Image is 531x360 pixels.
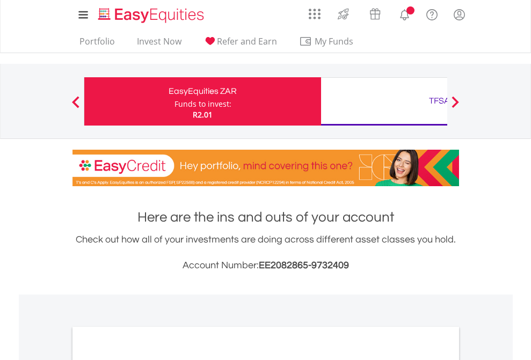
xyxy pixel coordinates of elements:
img: vouchers-v2.svg [366,5,384,23]
h1: Here are the ins and outs of your account [72,208,459,227]
img: EasyCredit Promotion Banner [72,150,459,186]
a: Refer and Earn [199,36,281,53]
div: Funds to invest: [174,99,231,109]
div: EasyEquities ZAR [91,84,315,99]
a: AppsGrid [302,3,328,20]
button: Previous [65,101,86,112]
img: EasyEquities_Logo.png [96,6,208,24]
img: grid-menu-icon.svg [309,8,321,20]
div: Check out how all of your investments are doing across different asset classes you hold. [72,232,459,273]
a: Home page [94,3,208,24]
a: Portfolio [75,36,119,53]
h3: Account Number: [72,258,459,273]
span: Refer and Earn [217,35,277,47]
span: EE2082865-9732409 [259,260,349,270]
a: My Profile [446,3,473,26]
button: Next [445,101,466,112]
span: R2.01 [193,109,213,120]
a: Invest Now [133,36,186,53]
a: Vouchers [359,3,391,23]
span: My Funds [299,34,369,48]
a: FAQ's and Support [418,3,446,24]
img: thrive-v2.svg [334,5,352,23]
a: Notifications [391,3,418,24]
